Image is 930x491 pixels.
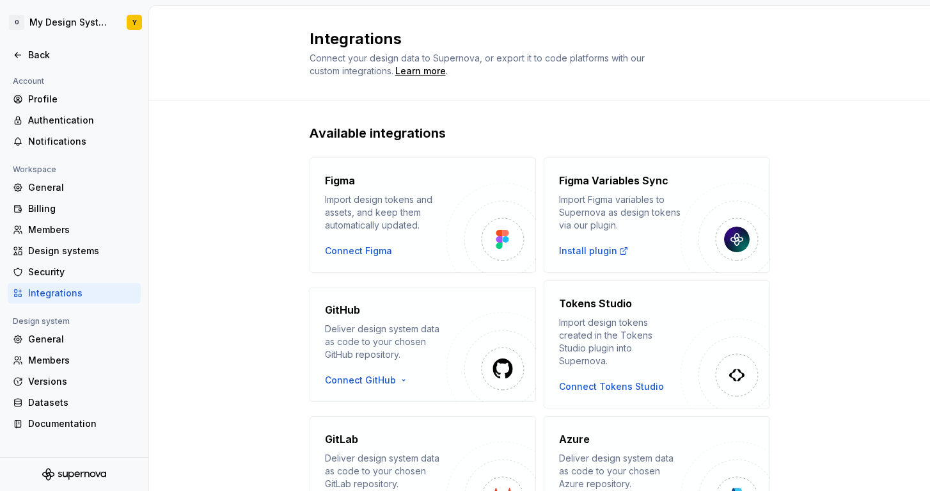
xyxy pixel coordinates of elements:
div: Back [28,49,136,61]
div: Design system [8,314,75,329]
a: Notifications [8,131,141,152]
div: Account [8,74,49,89]
h4: Figma [325,173,355,188]
div: Security [28,266,136,278]
a: General [8,329,141,350]
a: Documentation [8,414,141,434]
button: GitHubDeliver design system data as code to your chosen GitHub repository.Connect GitHub [310,280,536,408]
div: O [9,15,24,30]
div: Deliver design system data as code to your chosen Azure repository. [559,452,681,490]
div: Import Figma variables to Supernova as design tokens via our plugin. [559,193,681,232]
div: Billing [28,202,136,215]
svg: Supernova Logo [42,468,106,481]
div: Workspace [8,162,61,177]
a: Members [8,350,141,371]
div: Profile [28,93,136,106]
a: Versions [8,371,141,392]
a: Install plugin [559,245,629,257]
a: Design systems [8,241,141,261]
div: Notifications [28,135,136,148]
div: Authentication [28,114,136,127]
div: Members [28,223,136,236]
div: Integrations [28,287,136,300]
button: Figma Variables SyncImport Figma variables to Supernova as design tokens via our plugin.Install p... [544,157,770,273]
button: Tokens StudioImport design tokens created in the Tokens Studio plugin into Supernova.Connect Toke... [544,280,770,408]
div: Versions [28,375,136,388]
h4: Azure [559,431,590,447]
button: Connect GitHub [325,374,414,387]
div: Import design tokens and assets, and keep them automatically updated. [325,193,446,232]
div: Import design tokens created in the Tokens Studio plugin into Supernova. [559,316,681,367]
div: Members [28,354,136,367]
button: Connect Tokens Studio [559,380,664,393]
button: OMy Design SystemY [3,8,146,36]
button: FigmaImport design tokens and assets, and keep them automatically updated.Connect Figma [310,157,536,273]
a: Profile [8,89,141,109]
a: General [8,177,141,198]
a: Integrations [8,283,141,303]
a: Members [8,220,141,240]
a: Learn more [395,65,446,77]
a: Datasets [8,392,141,413]
h2: Available integrations [310,124,770,142]
div: Design systems [28,245,136,257]
div: General [28,333,136,346]
div: Deliver design system data as code to your chosen GitHub repository. [325,323,446,361]
h4: GitLab [325,431,358,447]
span: Connect your design data to Supernova, or export it to code platforms with our custom integrations. [310,52,647,76]
div: Documentation [28,417,136,430]
h4: GitHub [325,302,360,318]
div: Datasets [28,396,136,409]
div: Deliver design system data as code to your chosen GitLab repository. [325,452,446,490]
h4: Figma Variables Sync [559,173,668,188]
div: My Design System [29,16,111,29]
span: . [393,67,448,76]
h2: Integrations [310,29,755,49]
div: Y [132,17,137,28]
a: Billing [8,198,141,219]
a: Authentication [8,110,141,131]
div: General [28,181,136,194]
button: Connect Figma [325,245,392,257]
a: Security [8,262,141,282]
span: Connect GitHub [325,374,396,387]
a: Back [8,45,141,65]
h4: Tokens Studio [559,296,632,311]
